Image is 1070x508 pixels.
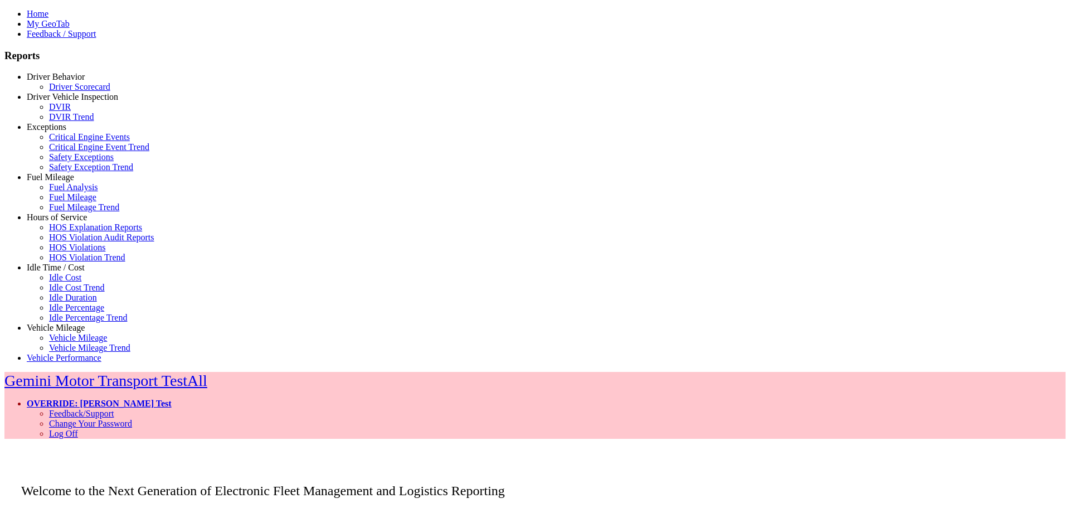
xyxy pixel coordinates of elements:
[49,182,98,192] a: Fuel Analysis
[49,293,97,302] a: Idle Duration
[27,353,101,362] a: Vehicle Performance
[49,132,130,142] a: Critical Engine Events
[49,253,125,262] a: HOS Violation Trend
[49,303,104,312] a: Idle Percentage
[49,222,142,232] a: HOS Explanation Reports
[4,372,207,389] a: Gemini Motor Transport TestAll
[49,419,132,428] a: Change Your Password
[49,162,133,172] a: Safety Exception Trend
[49,233,154,242] a: HOS Violation Audit Reports
[4,467,1066,499] p: Welcome to the Next Generation of Electronic Fleet Management and Logistics Reporting
[49,429,78,438] a: Log Off
[49,102,71,112] a: DVIR
[27,172,74,182] a: Fuel Mileage
[4,50,1066,62] h3: Reports
[49,333,107,342] a: Vehicle Mileage
[49,192,96,202] a: Fuel Mileage
[27,399,172,408] a: OVERRIDE: [PERSON_NAME] Test
[49,343,130,352] a: Vehicle Mileage Trend
[49,283,105,292] a: Idle Cost Trend
[49,313,127,322] a: Idle Percentage Trend
[49,243,105,252] a: HOS Violations
[49,409,114,418] a: Feedback/Support
[27,212,87,222] a: Hours of Service
[49,202,119,212] a: Fuel Mileage Trend
[27,29,96,38] a: Feedback / Support
[27,9,48,18] a: Home
[49,112,94,122] a: DVIR Trend
[49,152,114,162] a: Safety Exceptions
[49,82,110,91] a: Driver Scorecard
[27,72,85,81] a: Driver Behavior
[27,323,85,332] a: Vehicle Mileage
[27,19,70,28] a: My GeoTab
[27,92,118,101] a: Driver Vehicle Inspection
[27,122,66,132] a: Exceptions
[49,273,81,282] a: Idle Cost
[27,263,85,272] a: Idle Time / Cost
[49,142,149,152] a: Critical Engine Event Trend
